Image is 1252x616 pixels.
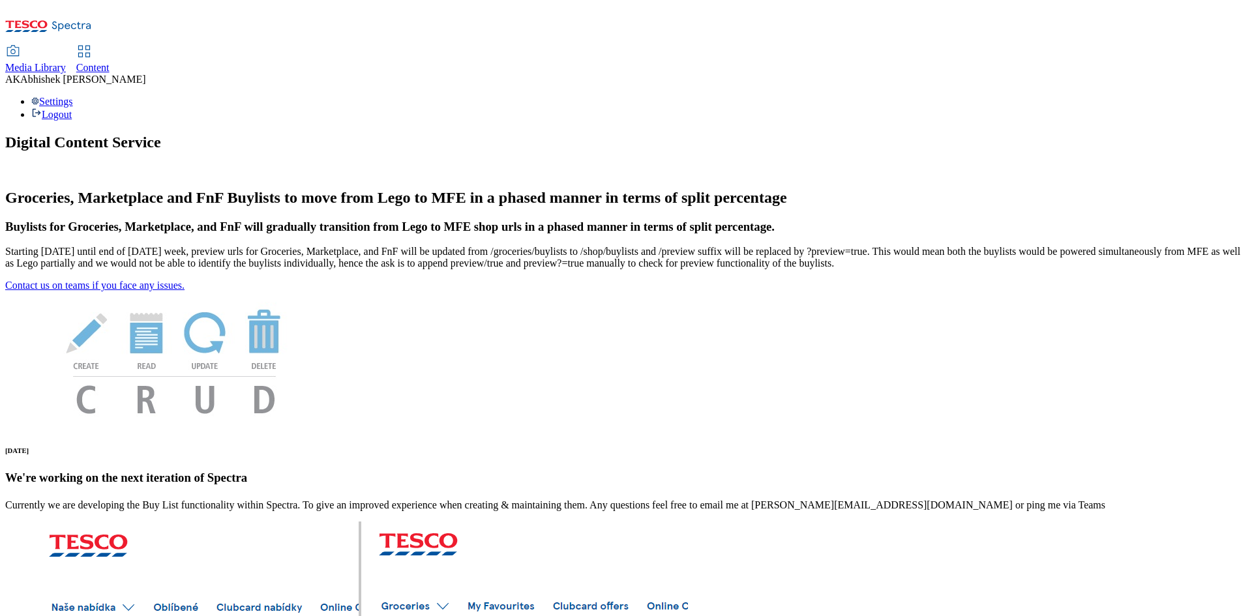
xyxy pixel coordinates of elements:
[5,62,66,73] span: Media Library
[5,291,344,428] img: News Image
[5,447,1247,454] h6: [DATE]
[5,220,1247,234] h3: Buylists for Groceries, Marketplace, and FnF will gradually transition from Lego to MFE shop urls...
[5,499,1247,511] p: Currently we are developing the Buy List functionality within Spectra. To give an improved experi...
[76,46,110,74] a: Content
[20,74,145,85] span: Abhishek [PERSON_NAME]
[31,109,72,120] a: Logout
[5,74,20,85] span: AK
[31,96,73,107] a: Settings
[5,280,185,291] a: Contact us on teams if you face any issues.
[5,189,1247,207] h2: Groceries, Marketplace and FnF Buylists to move from Lego to MFE in a phased manner in terms of s...
[5,471,1247,485] h3: We're working on the next iteration of Spectra
[76,62,110,73] span: Content
[5,246,1247,269] p: Starting [DATE] until end of [DATE] week, preview urls for Groceries, Marketplace, and FnF will b...
[5,134,1247,151] h1: Digital Content Service
[5,46,66,74] a: Media Library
